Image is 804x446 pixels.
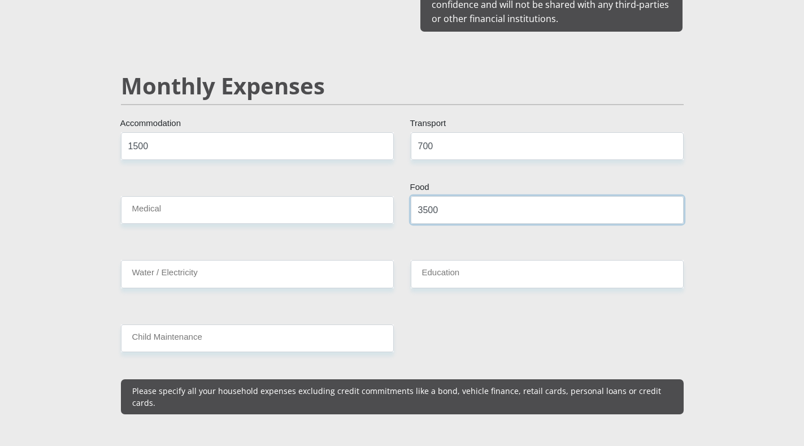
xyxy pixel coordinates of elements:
[121,324,394,352] input: Expenses - Child Maintenance
[132,385,672,409] p: Please specify all your household expenses excluding credit commitments like a bond, vehicle fina...
[411,196,684,224] input: Expenses - Food
[121,132,394,160] input: Expenses - Accommodation
[121,260,394,288] input: Expenses - Water/Electricity
[121,72,684,99] h2: Monthly Expenses
[121,196,394,224] input: Expenses - Medical
[411,132,684,160] input: Expenses - Transport
[411,260,684,288] input: Expenses - Education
